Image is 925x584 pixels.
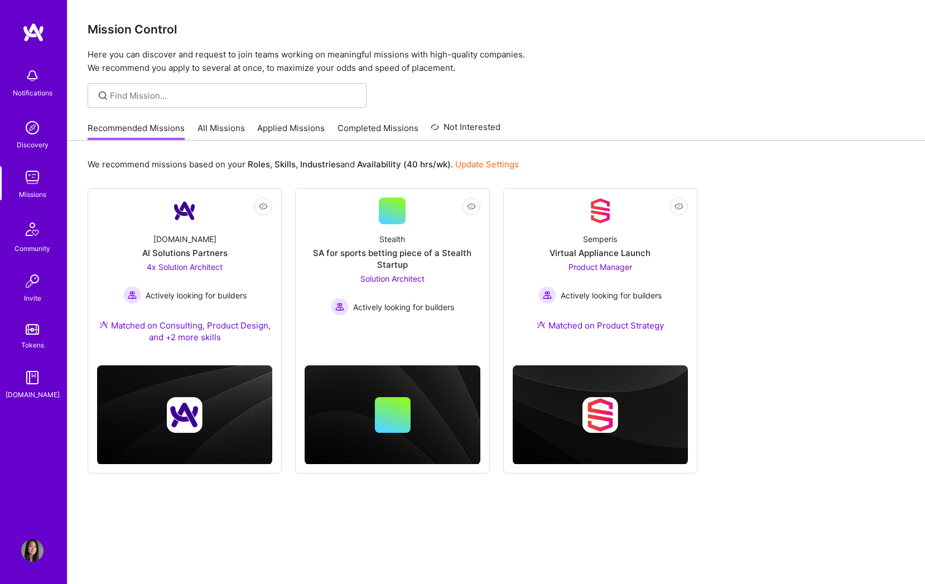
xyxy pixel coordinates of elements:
[259,202,268,211] i: icon EyeClosed
[274,159,296,170] b: Skills
[142,247,228,259] div: AI Solutions Partners
[513,365,688,465] img: cover
[21,339,44,351] div: Tokens
[22,22,45,42] img: logo
[587,197,614,224] img: Company Logo
[338,122,418,141] a: Completed Missions
[97,365,272,465] img: cover
[353,301,454,313] span: Actively looking for builders
[537,320,664,331] div: Matched on Product Strategy
[153,233,216,245] div: [DOMAIN_NAME]
[167,397,203,433] img: Company logo
[305,197,480,326] a: StealthSA for sports betting piece of a Stealth StartupSolution Architect Actively looking for bu...
[513,197,688,345] a: Company LogoSemperisVirtual Appliance LaunchProduct Manager Actively looking for buildersActively...
[582,397,618,433] img: Company logo
[88,158,519,170] p: We recommend missions based on your , , and .
[17,139,49,151] div: Discovery
[19,216,46,243] img: Community
[97,197,272,356] a: Company Logo[DOMAIN_NAME]AI Solutions Partners4x Solution Architect Actively looking for builders...
[146,289,247,301] span: Actively looking for builders
[171,197,198,224] img: Company Logo
[123,286,141,304] img: Actively looking for builders
[561,289,662,301] span: Actively looking for builders
[88,122,185,141] a: Recommended Missions
[88,22,905,36] h3: Mission Control
[569,262,632,272] span: Product Manager
[431,120,500,141] a: Not Interested
[110,90,358,102] input: Find Mission...
[21,65,44,87] img: bell
[455,159,519,170] a: Update Settings
[248,159,270,170] b: Roles
[99,320,108,329] img: Ateam Purple Icon
[147,262,223,272] span: 4x Solution Architect
[197,122,245,141] a: All Missions
[19,189,46,200] div: Missions
[331,298,349,316] img: Actively looking for builders
[97,89,109,102] i: icon SearchGrey
[24,292,41,304] div: Invite
[583,233,617,245] div: Semperis
[21,117,44,139] img: discovery
[675,202,683,211] i: icon EyeClosed
[360,274,425,283] span: Solution Architect
[18,539,46,562] a: User Avatar
[538,286,556,304] img: Actively looking for builders
[357,159,451,170] b: Availability (40 hrs/wk)
[21,270,44,292] img: Invite
[97,320,272,343] div: Matched on Consulting, Product Design, and +2 more skills
[6,389,60,400] div: [DOMAIN_NAME]
[300,159,340,170] b: Industries
[467,202,476,211] i: icon EyeClosed
[21,366,44,389] img: guide book
[15,243,50,254] div: Community
[379,233,405,245] div: Stealth
[305,247,480,271] div: SA for sports betting piece of a Stealth Startup
[88,48,905,75] p: Here you can discover and request to join teams working on meaningful missions with high-quality ...
[13,87,52,99] div: Notifications
[537,320,546,329] img: Ateam Purple Icon
[550,247,651,259] div: Virtual Appliance Launch
[257,122,325,141] a: Applied Missions
[21,166,44,189] img: teamwork
[21,539,44,562] img: User Avatar
[26,324,39,335] img: tokens
[305,365,480,465] img: cover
